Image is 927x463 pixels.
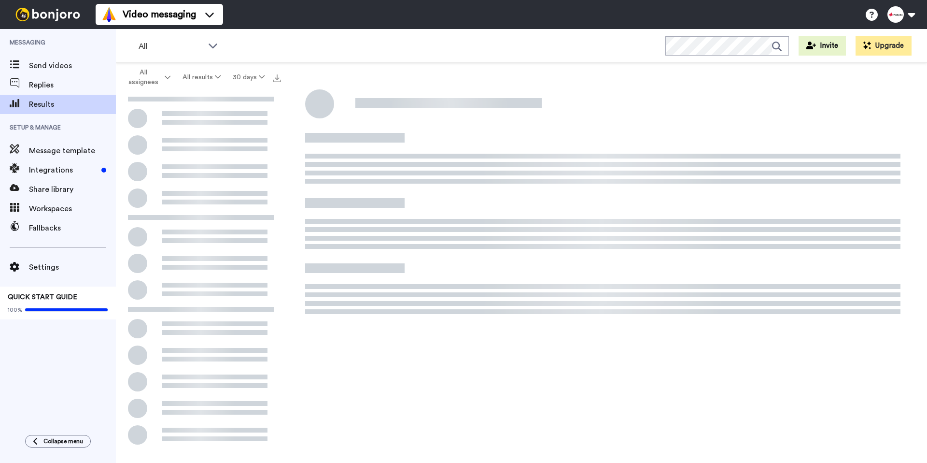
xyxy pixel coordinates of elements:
[124,68,163,87] span: All assignees
[29,261,116,273] span: Settings
[226,69,270,86] button: 30 days
[273,74,281,82] img: export.svg
[856,36,912,56] button: Upgrade
[270,70,284,85] button: Export all results that match these filters now.
[8,294,77,301] span: QUICK START GUIDE
[43,437,83,445] span: Collapse menu
[123,8,196,21] span: Video messaging
[101,7,117,22] img: vm-color.svg
[29,60,116,72] span: Send videos
[29,145,116,157] span: Message template
[29,222,116,234] span: Fallbacks
[8,306,23,314] span: 100%
[29,99,116,110] span: Results
[29,203,116,215] span: Workspaces
[12,8,84,21] img: bj-logo-header-white.svg
[139,41,203,52] span: All
[29,164,98,176] span: Integrations
[25,435,91,448] button: Collapse menu
[799,36,846,56] button: Invite
[177,69,227,86] button: All results
[29,79,116,91] span: Replies
[29,184,116,195] span: Share library
[118,64,177,91] button: All assignees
